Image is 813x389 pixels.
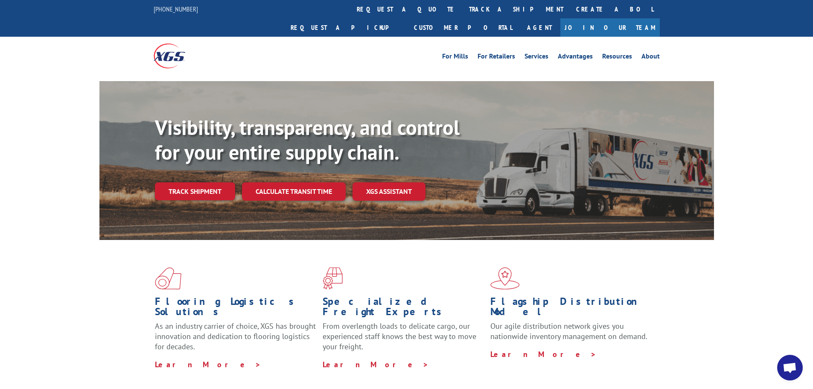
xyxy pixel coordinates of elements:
a: XGS ASSISTANT [353,182,425,201]
a: For Retailers [478,53,515,62]
a: About [641,53,660,62]
img: xgs-icon-focused-on-flooring-red [323,267,343,290]
a: Services [525,53,548,62]
span: As an industry carrier of choice, XGS has brought innovation and dedication to flooring logistics... [155,321,316,351]
span: Our agile distribution network gives you nationwide inventory management on demand. [490,321,647,341]
div: Open chat [777,355,803,380]
a: Learn More > [155,360,261,369]
a: Join Our Team [560,18,660,37]
b: Visibility, transparency, and control for your entire supply chain. [155,114,460,165]
img: xgs-icon-total-supply-chain-intelligence-red [155,267,181,290]
p: From overlength loads to delicate cargo, our experienced staff knows the best way to move your fr... [323,321,484,359]
a: Agent [519,18,560,37]
a: For Mills [442,53,468,62]
a: Resources [602,53,632,62]
a: Learn More > [490,349,597,359]
a: Track shipment [155,182,235,200]
img: xgs-icon-flagship-distribution-model-red [490,267,520,290]
a: Calculate transit time [242,182,346,201]
a: Advantages [558,53,593,62]
a: Learn More > [323,360,429,369]
a: Request a pickup [284,18,408,37]
a: [PHONE_NUMBER] [154,5,198,13]
h1: Flagship Distribution Model [490,296,652,321]
a: Customer Portal [408,18,519,37]
h1: Specialized Freight Experts [323,296,484,321]
h1: Flooring Logistics Solutions [155,296,316,321]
